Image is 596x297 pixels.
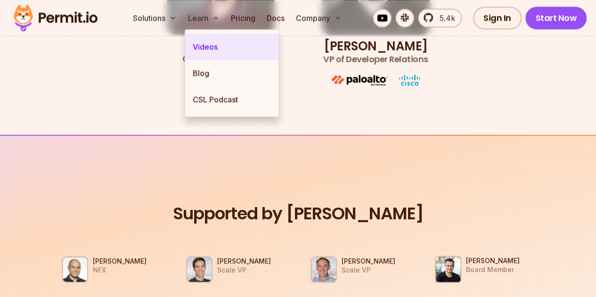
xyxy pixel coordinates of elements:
[184,8,223,27] button: Learn
[331,75,388,86] img: paloalto
[62,256,88,282] img: Gigi Levy Weiss NFX
[310,256,337,282] img: Ariel Tseitlin Scale VP
[9,2,102,34] img: Permit logo
[473,7,522,29] a: Sign In
[227,8,259,27] a: Pricing
[342,256,395,265] h3: [PERSON_NAME]
[399,74,420,86] img: cisco
[418,8,462,27] a: 5.4k
[323,40,428,66] h3: [PERSON_NAME]
[186,256,212,282] img: Eric Anderson Scale VP
[185,60,278,86] a: Blog
[466,265,520,273] p: Board Member
[129,8,180,27] button: Solutions
[185,86,278,112] a: CSL Podcast
[292,8,345,27] button: Company
[434,12,455,24] span: 5.4k
[435,256,461,283] img: Asaf Cohen Board Member
[182,52,259,65] span: Co-Founder / CEO
[263,8,288,27] a: Docs
[466,256,520,265] h3: [PERSON_NAME]
[93,256,147,265] h3: [PERSON_NAME]
[217,265,271,274] p: Scale VP
[48,202,549,225] h2: Supported by [PERSON_NAME]
[93,265,147,274] p: NFX
[525,7,587,29] a: Start Now
[182,39,259,65] h3: Or Weis
[323,53,428,66] span: VP of Developer Relations
[185,33,278,60] a: Videos
[217,256,271,265] h3: [PERSON_NAME]
[342,265,395,274] p: Scale VP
